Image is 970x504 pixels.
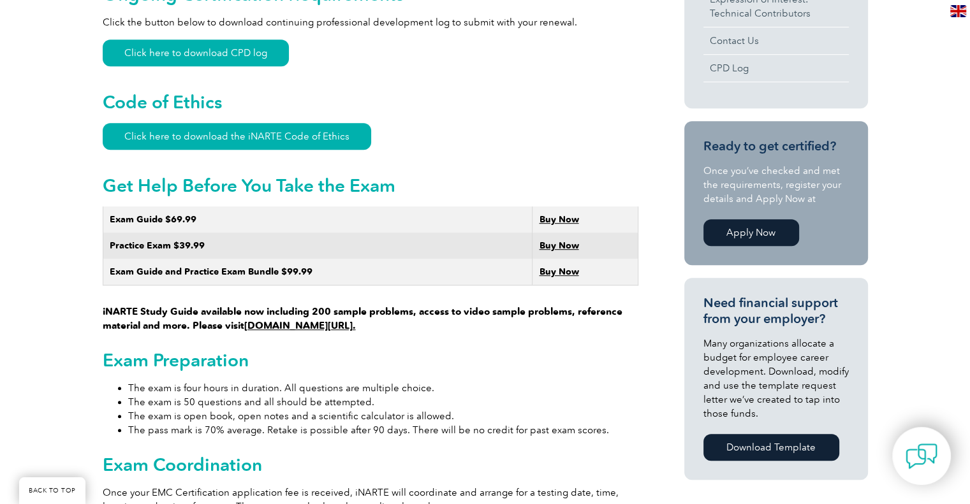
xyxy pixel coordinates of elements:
li: The exam is 50 questions and all should be attempted. [128,395,638,409]
a: Apply Now [703,219,799,246]
h3: Need financial support from your employer? [703,295,849,327]
a: [DOMAIN_NAME][URL]. [244,320,356,331]
p: Once you’ve checked and met the requirements, register your details and Apply Now at [703,164,849,206]
a: BACK TO TOP [19,477,85,504]
a: Buy Now [539,214,578,225]
a: Buy Now [539,240,578,251]
p: Click the button below to download continuing professional development log to submit with your re... [103,15,638,29]
a: CPD Log [703,55,849,82]
h2: Exam Preparation [103,350,638,370]
strong: iNARTE Study Guide available now including 200 sample problems, access to video sample problems, ... [103,306,622,331]
strong: Practice Exam $39.99 [110,240,205,251]
img: contact-chat.png [906,440,937,472]
li: The exam is four hours in duration. All questions are multiple choice. [128,381,638,395]
p: Many organizations allocate a budget for employee career development. Download, modify and use th... [703,336,849,421]
strong: Exam Guide $69.99 [110,214,196,225]
h3: Ready to get certified? [703,138,849,154]
h2: Get Help Before You Take the Exam [103,175,638,196]
h2: Code of Ethics [103,92,638,112]
strong: Exam Guide and Practice Exam Bundle $99.99 [110,266,312,277]
li: The pass mark is 70% average. Retake is possible after 90 days. There will be no credit for past ... [128,423,638,437]
h2: Exam Coordination [103,454,638,475]
a: Click here to download CPD log [103,40,289,66]
a: Download Template [703,434,839,461]
a: Click here to download the iNARTE Code of Ethics [103,123,371,150]
img: en [950,5,966,17]
li: The exam is open book, open notes and a scientific calculator is allowed. [128,409,638,423]
a: Contact Us [703,27,849,54]
a: Buy Now [539,266,578,277]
